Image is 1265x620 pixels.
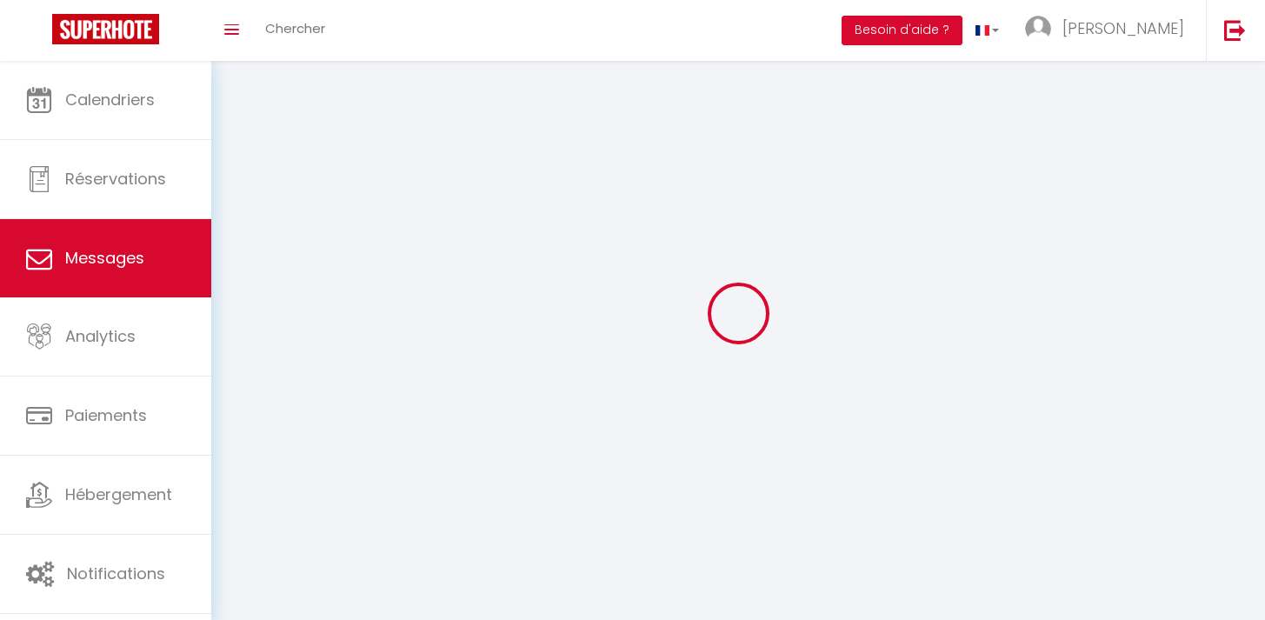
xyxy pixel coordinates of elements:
span: Hébergement [65,483,172,505]
span: Calendriers [65,89,155,110]
span: Notifications [67,563,165,584]
iframe: Chat [1191,542,1252,607]
span: Réservations [65,168,166,190]
img: ... [1025,16,1051,42]
span: [PERSON_NAME] [1062,17,1184,39]
img: Super Booking [52,14,159,44]
button: Ouvrir le widget de chat LiveChat [14,7,66,59]
button: Besoin d'aide ? [842,16,962,45]
span: Paiements [65,404,147,426]
span: Messages [65,247,144,269]
img: logout [1224,19,1246,41]
span: Chercher [265,19,325,37]
span: Analytics [65,325,136,347]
